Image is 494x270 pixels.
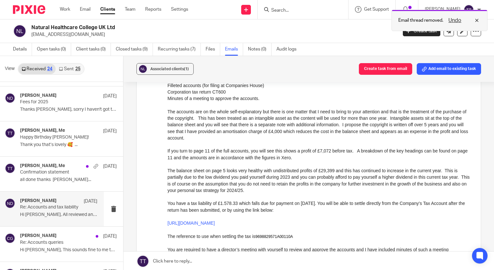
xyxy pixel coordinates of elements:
[446,17,463,24] button: Undo
[359,63,412,75] button: Create task from email
[13,43,32,56] a: Details
[103,233,117,240] p: [DATE]
[398,17,443,24] p: Email thread removed.
[103,93,117,99] p: [DATE]
[56,64,83,74] a: Sent25
[20,233,57,239] h4: [PERSON_NAME]
[5,65,15,72] span: View
[103,163,117,170] p: [DATE]
[464,5,474,15] img: svg%3E
[5,163,15,174] img: svg%3E
[20,163,65,169] h4: [PERSON_NAME], Me
[5,128,15,138] img: svg%3E
[403,26,440,36] a: Create task
[138,64,148,74] img: svg%3E
[20,128,65,133] h4: [PERSON_NAME], Me
[47,67,52,71] div: 24
[20,205,82,210] p: Re: Accounts and tax liability
[75,67,81,71] div: 25
[76,43,111,56] a: Client tasks (0)
[13,5,45,14] img: Pixie
[184,67,189,71] span: (1)
[103,128,117,134] p: [DATE]
[80,6,91,13] a: Email
[116,43,153,56] a: Closed tasks (9)
[31,31,393,38] p: [EMAIL_ADDRESS][DOMAIN_NAME]
[20,247,117,253] p: Hi [PERSON_NAME], This sounds fine to me thanks ...
[20,107,117,112] p: Thanks [PERSON_NAME], sorry I haven't got to queries...
[125,6,135,13] a: Team
[20,177,117,183] p: all done thanks [PERSON_NAME]...
[158,43,201,56] a: Recurring tasks (7)
[20,170,97,175] p: Confirmation statement
[225,43,243,56] a: Emails
[5,233,15,243] img: svg%3E
[171,6,188,13] a: Settings
[145,6,161,13] a: Reports
[5,198,15,208] img: svg%3E
[84,198,97,205] p: [DATE]
[136,63,194,75] button: Associated clients(1)
[60,6,70,13] a: Work
[248,43,272,56] a: Notes (0)
[150,67,189,71] span: Associated clients
[20,142,117,148] p: Thank you that’s lovely 🥰 ...
[20,99,97,105] p: Fees for 2025
[20,240,97,245] p: Re: Accounts queries
[20,212,97,218] p: Hi [PERSON_NAME], All reviewed and understood. I...
[276,43,301,56] a: Audit logs
[5,93,15,103] img: svg%3E
[13,24,27,38] img: svg%3E
[20,198,57,204] h4: [PERSON_NAME]
[18,64,56,74] a: Received24
[20,93,57,98] h4: [PERSON_NAME]
[31,24,321,31] h2: Natural Healthcare College UK Ltd
[206,43,220,56] a: Files
[20,135,97,140] p: Happy Birthday [PERSON_NAME]!
[100,6,115,13] a: Clients
[177,160,213,165] a: [DOMAIN_NAME]
[37,43,71,56] a: Open tasks (0)
[417,63,481,75] button: Add email to existing task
